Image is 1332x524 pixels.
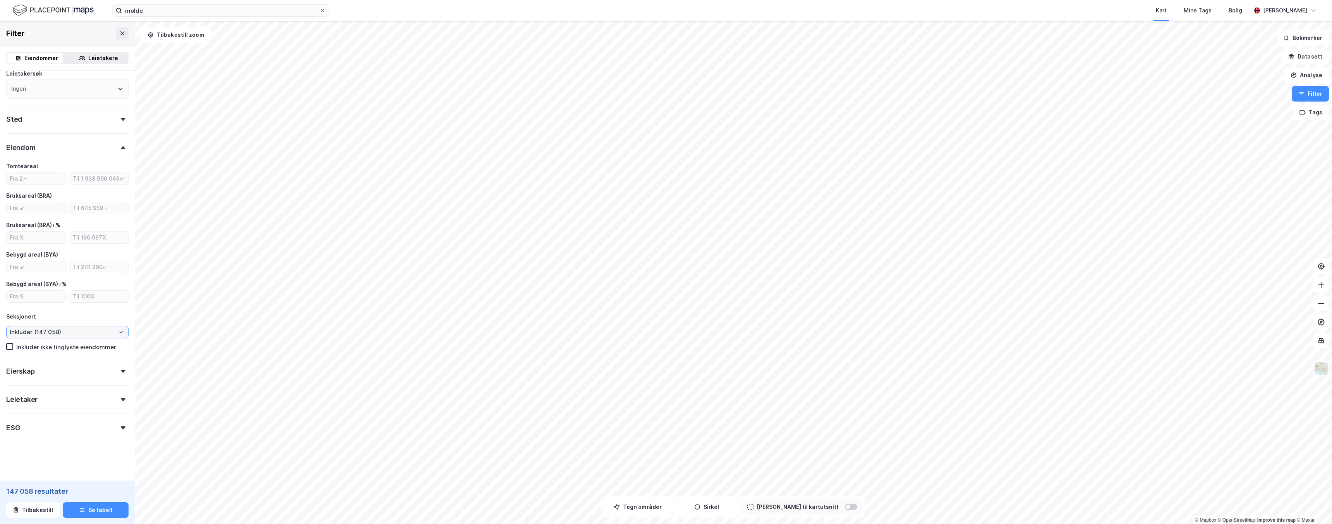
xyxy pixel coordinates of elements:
[1282,49,1329,64] button: Datasett
[69,291,128,302] input: Til 100%
[6,250,58,259] div: Bebygd areal (BYA)
[674,499,740,515] button: Sirkel
[1293,105,1329,120] button: Tags
[6,27,25,40] div: Filter
[6,143,36,152] div: Eiendom
[605,499,671,515] button: Tegn områder
[141,27,211,43] button: Tilbakestill zoom
[12,3,94,17] img: logo.f888ab2527a4732fd821a326f86c7f29.svg
[7,291,65,302] input: Fra %
[118,329,124,335] button: Open
[6,191,52,200] div: Bruksareal (BRA)
[757,502,839,512] div: [PERSON_NAME] til kartutsnitt
[7,261,65,273] input: Fra ㎡
[1156,6,1167,15] div: Kart
[7,326,128,338] input: ClearOpen
[1195,517,1216,523] a: Mapbox
[24,53,58,63] div: Eiendommer
[7,173,65,184] input: Fra 2㎡
[6,221,60,230] div: Bruksareal (BRA) i %
[1218,517,1255,523] a: OpenStreetMap
[1314,361,1329,376] img: Z
[6,162,38,171] div: Tomteareal
[1293,487,1332,524] iframe: Chat Widget
[6,395,38,404] div: Leietaker
[69,232,128,243] input: Til 186 087%
[122,5,319,16] input: Søk på adresse, matrikkel, gårdeiere, leietakere eller personer
[6,487,129,496] div: 147 058 resultater
[69,173,128,184] input: Til 1 938 996 046㎡
[7,232,65,243] input: Fra %
[1292,86,1329,102] button: Filter
[6,115,22,124] div: Sted
[1284,67,1329,83] button: Analyse
[63,502,129,518] button: Se tabell
[7,202,65,214] input: Fra ㎡
[11,84,26,93] div: Ingen
[1184,6,1212,15] div: Mine Tags
[6,502,60,518] button: Tilbakestill
[1229,6,1242,15] div: Bolig
[6,367,34,376] div: Eierskap
[1277,30,1329,46] button: Bokmerker
[6,279,67,289] div: Bebygd areal (BYA) i %
[69,261,128,273] input: Til 241 290㎡
[6,69,42,78] div: Leietakersøk
[1263,6,1307,15] div: [PERSON_NAME]
[6,312,36,321] div: Seksjonert
[88,53,118,63] div: Leietakere
[6,423,20,433] div: ESG
[69,202,128,214] input: Til 645 959㎡
[16,343,116,351] div: Inkluder ikke tinglyste eiendommer
[1257,517,1296,523] a: Improve this map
